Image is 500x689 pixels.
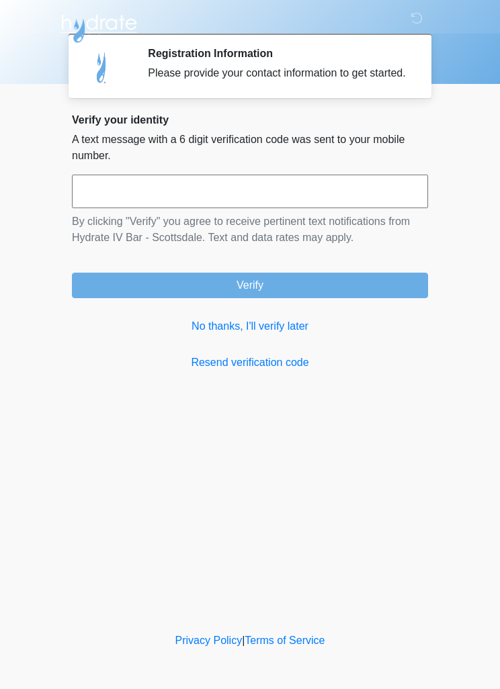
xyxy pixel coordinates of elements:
a: Resend verification code [72,355,428,371]
a: Privacy Policy [175,635,243,646]
a: Terms of Service [245,635,325,646]
p: By clicking "Verify" you agree to receive pertinent text notifications from Hydrate IV Bar - Scot... [72,214,428,246]
h2: Verify your identity [72,113,428,126]
a: | [242,635,245,646]
img: Hydrate IV Bar - Scottsdale Logo [58,10,139,44]
img: Agent Avatar [82,47,122,87]
p: A text message with a 6 digit verification code was sent to your mobile number. [72,132,428,164]
a: No thanks, I'll verify later [72,318,428,334]
button: Verify [72,273,428,298]
div: Please provide your contact information to get started. [148,65,408,81]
